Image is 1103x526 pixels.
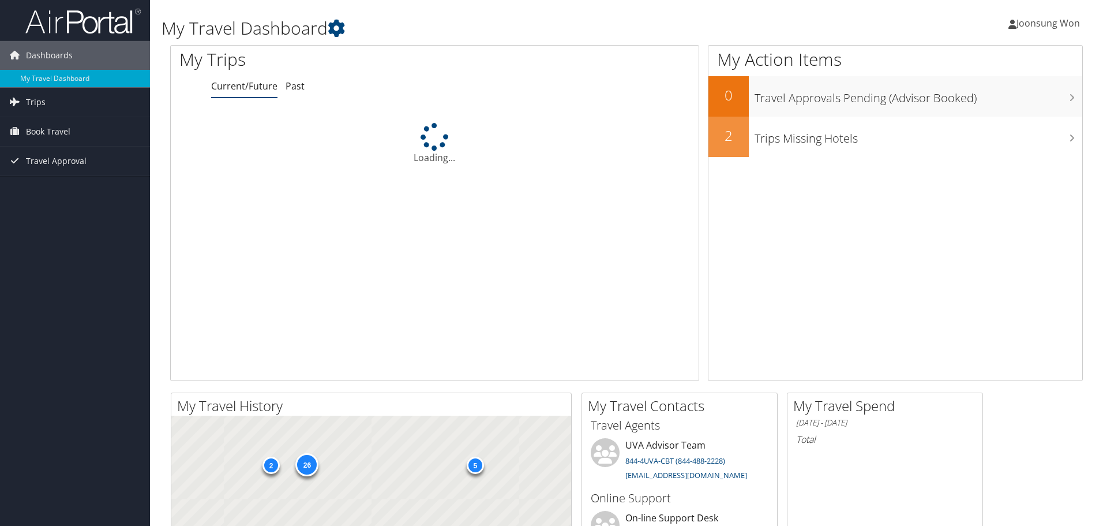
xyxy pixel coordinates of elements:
li: UVA Advisor Team [585,438,774,486]
img: airportal-logo.png [25,8,141,35]
a: Current/Future [211,80,277,92]
div: Loading... [171,123,699,165]
span: Trips [26,88,46,117]
h3: Trips Missing Hotels [755,125,1082,147]
a: 2Trips Missing Hotels [708,117,1082,157]
h3: Online Support [591,490,768,506]
div: 26 [295,453,318,476]
a: Past [286,80,305,92]
h2: My Travel History [177,396,571,416]
h3: Travel Agents [591,417,768,434]
h2: 0 [708,85,749,105]
h6: [DATE] - [DATE] [796,417,974,428]
h2: 2 [708,126,749,146]
span: Dashboards [26,41,73,70]
a: Joonsung Won [1008,6,1091,40]
span: Travel Approval [26,147,87,176]
div: 5 [466,457,483,474]
span: Joonsung Won [1016,17,1080,29]
a: 844-4UVA-CBT (844-488-2228) [625,456,725,466]
h1: My Travel Dashboard [162,16,782,40]
h2: My Travel Spend [793,396,982,416]
a: [EMAIL_ADDRESS][DOMAIN_NAME] [625,470,747,480]
h3: Travel Approvals Pending (Advisor Booked) [755,84,1082,106]
div: 2 [262,457,279,474]
h1: My Action Items [708,47,1082,72]
a: 0Travel Approvals Pending (Advisor Booked) [708,76,1082,117]
h6: Total [796,433,974,446]
h1: My Trips [179,47,470,72]
h2: My Travel Contacts [588,396,777,416]
span: Book Travel [26,117,70,146]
